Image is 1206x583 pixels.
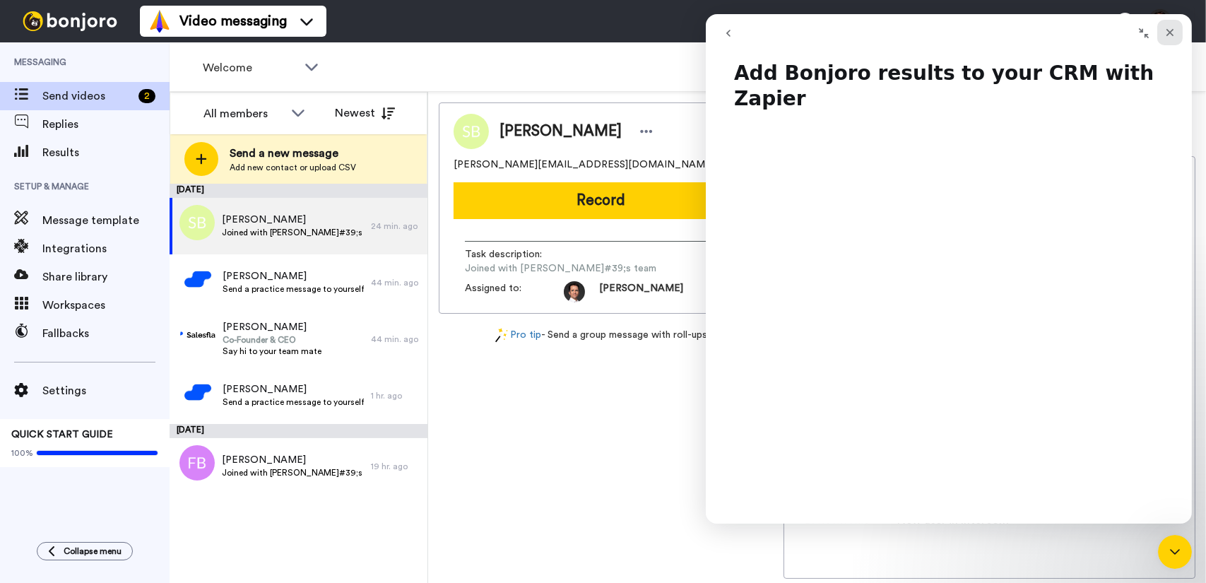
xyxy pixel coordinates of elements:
[454,158,714,172] span: [PERSON_NAME][EMAIL_ADDRESS][DOMAIN_NAME]
[64,546,122,557] span: Collapse menu
[11,447,33,459] span: 100%
[371,390,420,401] div: 1 hr. ago
[170,184,427,198] div: [DATE]
[1158,535,1192,569] iframe: Intercom live chat
[180,318,215,353] img: b46bb965-4e23-4ed9-af25-8a5ad06f61ca.png
[42,116,170,133] span: Replies
[203,105,284,122] div: All members
[230,145,356,162] span: Send a new message
[179,11,287,31] span: Video messaging
[222,227,364,238] span: Joined with [PERSON_NAME]#39;s team
[706,14,1192,524] iframe: Intercom live chat
[465,247,564,261] span: Task description :
[223,283,364,295] span: Send a practice message to yourself
[42,297,170,314] span: Workspaces
[37,542,133,560] button: Collapse menu
[371,334,420,345] div: 44 min. ago
[42,144,170,161] span: Results
[42,88,133,105] span: Send videos
[203,59,297,76] span: Welcome
[222,467,364,478] span: Joined with [PERSON_NAME]#39;s team
[371,277,420,288] div: 44 min. ago
[42,382,170,399] span: Settings
[42,240,170,257] span: Integrations
[180,375,215,410] img: 0a0cc1f7-fbbf-4760-9177-14bc26de692a.png
[180,261,215,297] img: 25a09ee6-65ca-4dac-8c5d-155c1396d08a.png
[439,328,764,343] div: - Send a group message with roll-ups
[17,11,123,31] img: bj-logo-header-white.svg
[465,261,656,276] span: Joined with [PERSON_NAME]#39;s team
[42,325,170,342] span: Fallbacks
[42,212,170,229] span: Message template
[223,334,321,346] span: Co-Founder & CEO
[222,213,364,227] span: [PERSON_NAME]
[138,89,155,103] div: 2
[495,328,542,343] a: Pro tip
[223,346,321,357] span: Say hi to your team mate
[223,269,364,283] span: [PERSON_NAME]
[222,453,364,467] span: [PERSON_NAME]
[454,182,749,219] button: Record
[495,328,508,343] img: magic-wand.svg
[179,445,215,481] img: fb.png
[371,461,420,472] div: 19 hr. ago
[454,114,489,149] img: Image of Sarah Bax
[465,281,564,302] span: Assigned to:
[499,121,622,142] span: [PERSON_NAME]
[11,430,113,440] span: QUICK START GUIDE
[179,205,215,240] img: sb.png
[564,281,585,302] img: photo.jpg
[223,320,321,334] span: [PERSON_NAME]
[230,162,356,173] span: Add new contact or upload CSV
[223,382,364,396] span: [PERSON_NAME]
[170,424,427,438] div: [DATE]
[599,281,683,302] span: [PERSON_NAME]
[42,269,170,285] span: Share library
[324,99,406,127] button: Newest
[148,10,171,33] img: vm-color.svg
[223,396,364,408] span: Send a practice message to yourself
[371,220,420,232] div: 24 min. ago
